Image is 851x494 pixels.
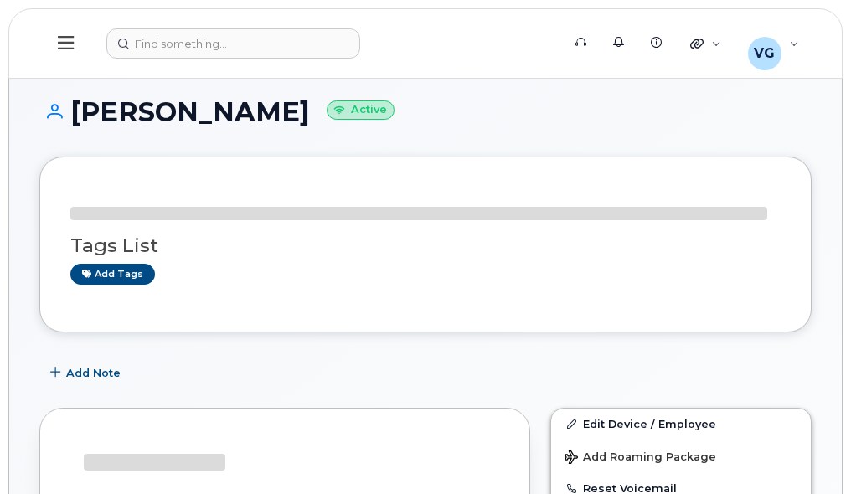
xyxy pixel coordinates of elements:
[39,358,135,388] button: Add Note
[70,264,155,285] a: Add tags
[565,450,716,466] span: Add Roaming Package
[327,100,395,120] small: Active
[551,409,811,439] a: Edit Device / Employee
[66,365,121,381] span: Add Note
[551,439,811,473] button: Add Roaming Package
[39,97,812,126] h1: [PERSON_NAME]
[70,235,781,256] h3: Tags List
